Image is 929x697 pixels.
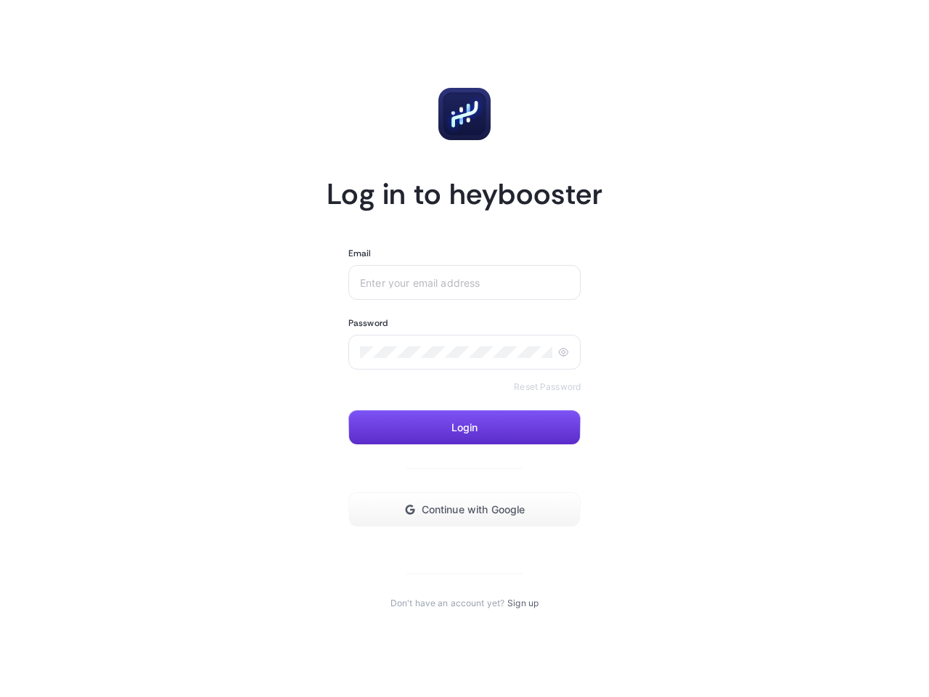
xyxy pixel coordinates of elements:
input: Enter your email address [360,277,569,288]
label: Email [348,248,372,259]
span: Continue with Google [422,504,525,515]
label: Password [348,317,388,329]
button: Login [348,410,581,445]
span: Login [451,422,478,433]
span: Don't have an account yet? [390,598,504,609]
h1: Log in to heybooster [327,175,602,213]
a: Sign up [507,598,539,609]
button: Continue with Google [348,492,581,527]
a: Reset Password [514,381,581,393]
